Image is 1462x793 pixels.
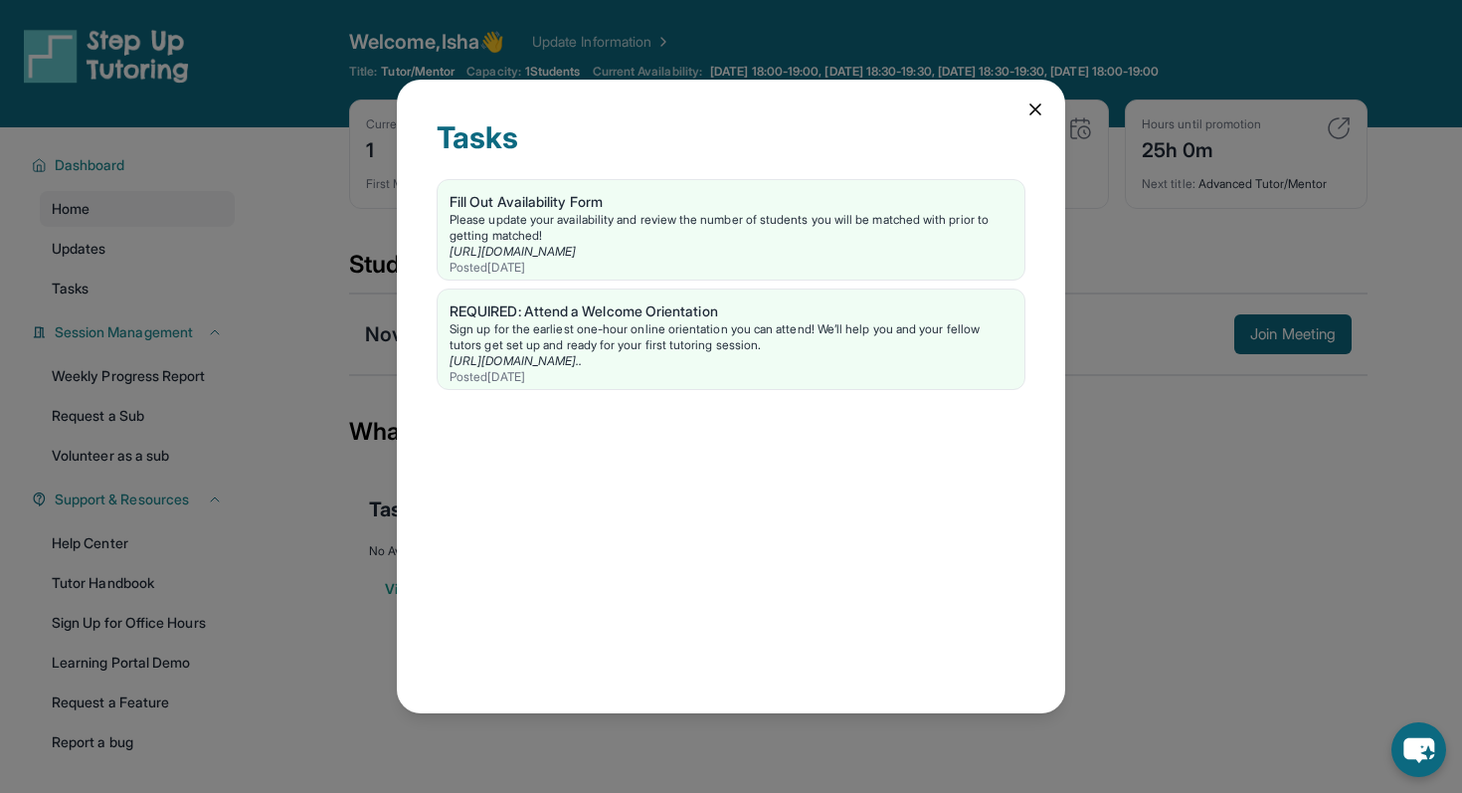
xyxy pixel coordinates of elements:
[437,119,1025,179] div: Tasks
[450,192,1012,212] div: Fill Out Availability Form
[450,244,576,259] a: [URL][DOMAIN_NAME]
[450,212,1012,244] div: Please update your availability and review the number of students you will be matched with prior ...
[450,369,1012,385] div: Posted [DATE]
[1391,722,1446,777] button: chat-button
[438,290,1024,389] a: REQUIRED: Attend a Welcome OrientationSign up for the earliest one-hour online orientation you ca...
[438,180,1024,280] a: Fill Out Availability FormPlease update your availability and review the number of students you w...
[450,260,1012,276] div: Posted [DATE]
[450,301,1012,321] div: REQUIRED: Attend a Welcome Orientation
[450,353,582,368] a: [URL][DOMAIN_NAME]..
[450,321,1012,353] div: Sign up for the earliest one-hour online orientation you can attend! We’ll help you and your fell...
